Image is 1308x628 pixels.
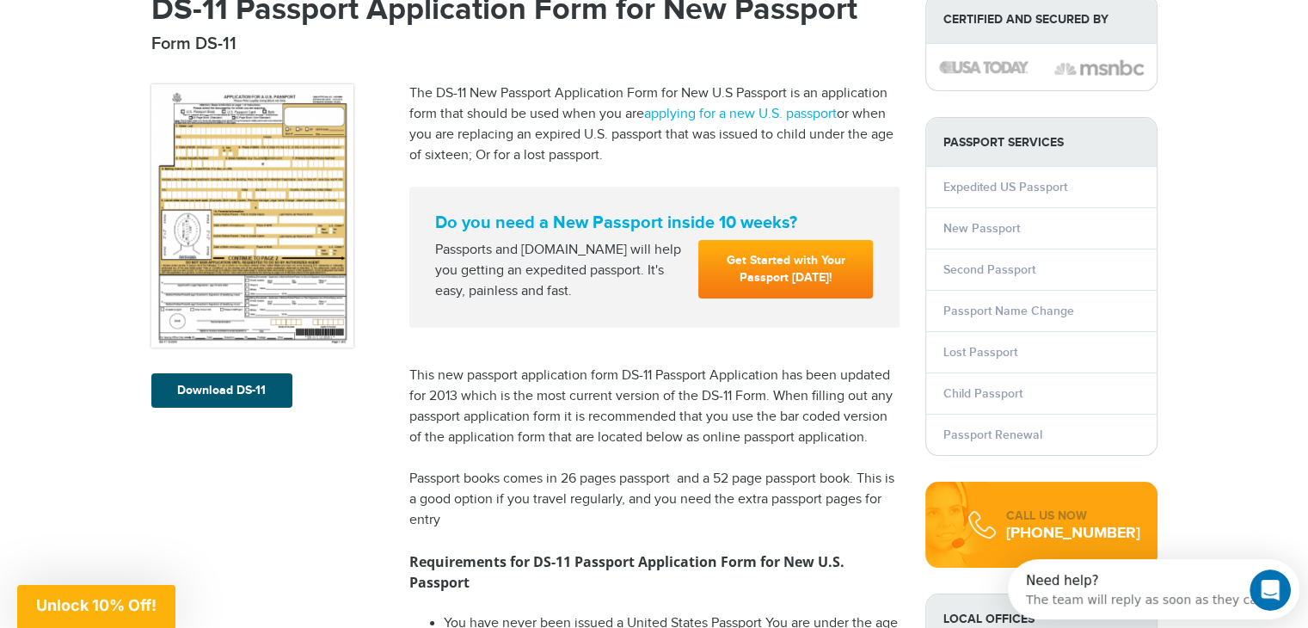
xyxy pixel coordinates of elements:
[1006,525,1140,542] div: [PHONE_NUMBER]
[151,34,900,54] h2: Form DS-11
[409,366,900,448] p: This new passport application form DS-11 Passport Application has been updated for 2013 which is ...
[409,83,900,166] p: The DS-11 New Passport Application Form for New U.S Passport is an application form that should b...
[36,596,157,614] span: Unlock 10% Off!
[943,304,1074,318] a: Passport Name Change
[943,386,1022,401] a: Child Passport
[18,15,257,28] div: Need help?
[409,328,900,345] iframe: Customer reviews powered by Trustpilot
[151,373,292,408] a: Download DS-11
[943,180,1067,194] a: Expedited US Passport
[644,106,837,122] a: applying for a new U.S. passport
[409,469,900,531] p: Passport books comes in 26 pages passport and a 52 page passport book. This is a good option if y...
[428,240,692,302] div: Passports and [DOMAIN_NAME] will help you getting an expedited passport. It's easy, painless and ...
[7,7,308,54] div: Open Intercom Messenger
[151,84,353,348] img: DS-11
[943,262,1035,277] a: Second Passport
[435,212,874,233] strong: Do you need a New Passport inside 10 weeks?
[943,221,1020,236] a: New Passport
[943,428,1042,442] a: Passport Renewal
[1006,508,1140,525] div: CALL US NOW
[1008,559,1299,619] iframe: Intercom live chat discovery launcher
[409,551,900,593] h3: Requirements for DS-11 Passport Application Form for New U.S. Passport
[698,240,873,299] a: Get Started with Your Passport [DATE]!
[926,118,1157,167] strong: PASSPORT SERVICES
[1250,570,1291,611] iframe: Intercom live chat
[1054,58,1144,78] img: image description
[943,345,1017,360] a: Lost Passport
[17,585,175,628] div: Unlock 10% Off!
[939,61,1029,73] img: image description
[18,28,257,46] div: The team will reply as soon as they can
